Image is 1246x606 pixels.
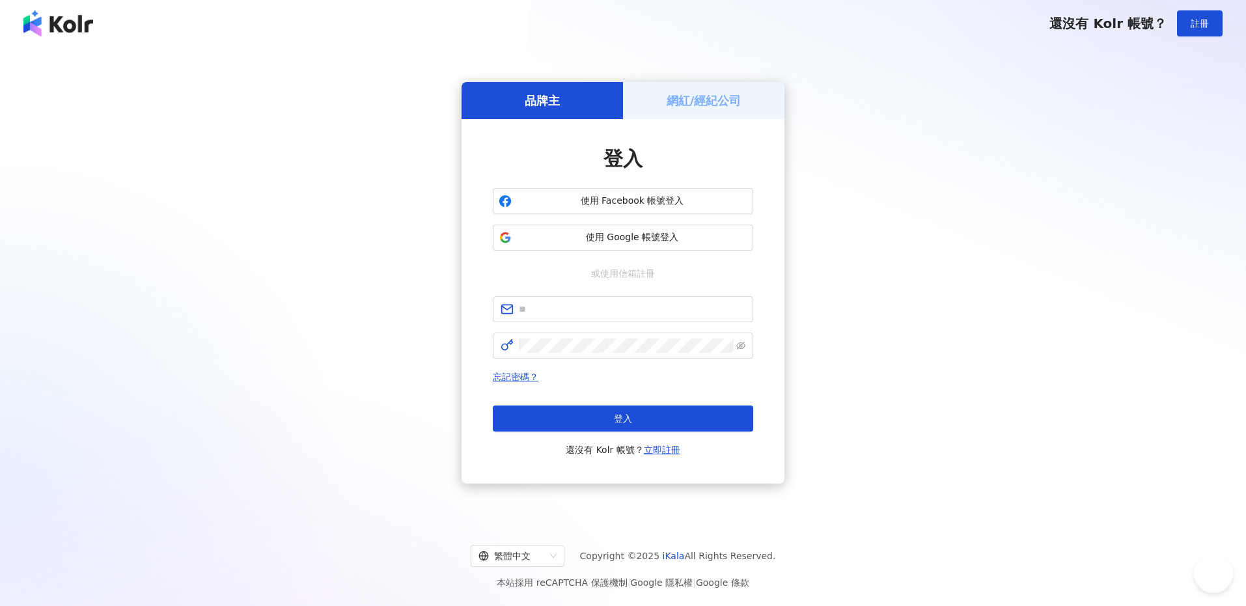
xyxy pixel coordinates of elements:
[582,266,664,281] span: 或使用信箱註冊
[23,10,93,36] img: logo
[1049,16,1167,31] span: 還沒有 Kolr 帳號？
[493,406,753,432] button: 登入
[667,92,741,109] h5: 網紅/經紀公司
[663,551,685,561] a: iKala
[493,188,753,214] button: 使用 Facebook 帳號登入
[1177,10,1223,36] button: 註冊
[644,445,680,455] a: 立即註冊
[566,442,680,458] span: 還沒有 Kolr 帳號？
[1194,554,1233,593] iframe: Help Scout Beacon - Open
[493,225,753,251] button: 使用 Google 帳號登入
[517,195,747,208] span: 使用 Facebook 帳號登入
[478,545,545,566] div: 繁體中文
[517,231,747,244] span: 使用 Google 帳號登入
[614,413,632,424] span: 登入
[628,577,631,588] span: |
[1191,18,1209,29] span: 註冊
[603,147,643,170] span: 登入
[630,577,693,588] a: Google 隱私權
[497,575,749,590] span: 本站採用 reCAPTCHA 保護機制
[736,341,745,350] span: eye-invisible
[693,577,696,588] span: |
[580,548,776,564] span: Copyright © 2025 All Rights Reserved.
[525,92,560,109] h5: 品牌主
[493,372,538,382] a: 忘記密碼？
[696,577,749,588] a: Google 條款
